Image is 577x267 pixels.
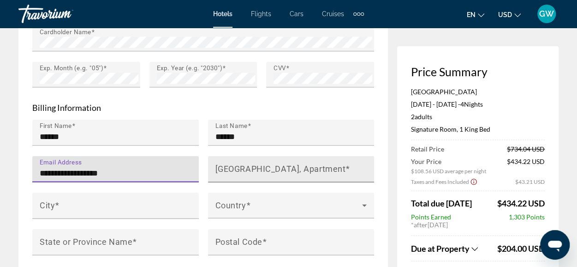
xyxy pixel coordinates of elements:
[353,6,364,21] button: Extra navigation items
[40,64,103,72] mat-label: Exp. Month (e.g. "05")
[411,145,444,153] span: Retail Price
[40,122,72,129] mat-label: First Name
[414,221,428,229] span: after
[157,64,222,72] mat-label: Exp. Year (e.g. "2030")
[470,177,477,186] button: Show Taxes and Fees disclaimer
[497,243,545,254] span: $204.00 USD
[411,88,545,96] p: [GEOGRAPHIC_DATA]
[411,65,545,79] h3: Price Summary
[213,10,232,18] a: Hotels
[540,230,570,260] iframe: Button to launch messaging window
[467,8,484,21] button: Change language
[290,10,303,18] a: Cars
[411,243,470,254] span: Due at Property
[411,100,545,108] p: [DATE] - [DATE] -
[215,122,248,129] mat-label: Last Name
[411,177,477,186] button: Show Taxes and Fees breakdown
[507,158,545,175] span: $434.22 USD
[507,145,545,153] span: $734.04 USD
[497,198,545,208] span: $434.22 USD
[274,64,286,72] mat-label: CVV
[411,198,472,208] span: Total due [DATE]
[322,10,344,18] a: Cruises
[509,213,545,221] span: 1,303 Points
[411,158,486,165] span: Your Price
[40,200,55,210] mat-label: City
[40,237,132,247] mat-label: State or Province Name
[411,213,451,221] span: Points Earned
[415,113,432,121] span: Adults
[464,100,483,108] span: Nights
[460,100,464,108] span: 4
[411,113,432,121] span: 2
[411,243,495,254] button: Show Taxes and Fees breakdown
[515,178,545,185] span: $43.21 USD
[251,10,271,18] a: Flights
[411,168,486,175] span: $108.56 USD average per night
[498,11,512,18] span: USD
[535,4,559,24] button: User Menu
[539,9,554,18] span: GW
[411,221,545,229] div: * [DATE]
[215,200,246,210] mat-label: Country
[40,158,82,166] mat-label: Email Address
[411,125,545,133] p: Signature Room, 1 King Bed
[215,237,262,247] mat-label: Postal Code
[215,164,346,174] mat-label: [GEOGRAPHIC_DATA], Apartment
[498,8,521,21] button: Change currency
[32,103,374,113] p: Billing Information
[40,28,91,36] mat-label: Cardholder Name
[467,11,476,18] span: en
[18,2,111,26] a: Travorium
[411,178,469,185] span: Taxes and Fees Included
